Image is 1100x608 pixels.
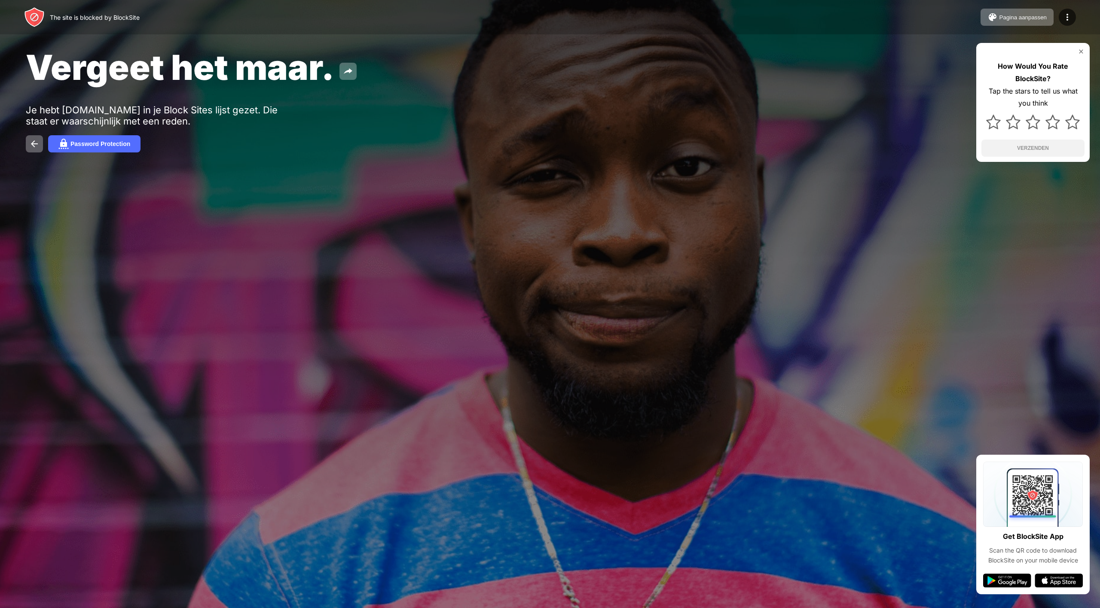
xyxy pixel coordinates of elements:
[983,462,1083,527] img: qrcode.svg
[1062,12,1072,22] img: menu-icon.svg
[1003,530,1063,543] div: Get BlockSite App
[50,14,140,21] div: The site is blocked by BlockSite
[981,60,1085,85] div: How Would You Rate BlockSite?
[983,546,1083,565] div: Scan the QR code to download BlockSite on your mobile device
[986,115,1001,129] img: star.svg
[1006,115,1021,129] img: star.svg
[24,7,45,27] img: header-logo.svg
[29,139,40,149] img: back.svg
[987,12,998,22] img: pallet.svg
[1078,48,1085,55] img: rate-us-close.svg
[343,66,353,76] img: share.svg
[26,46,334,88] span: Vergeet het maar.
[983,574,1031,587] img: google-play.svg
[999,14,1047,21] div: Pagina aanpassen
[1065,115,1080,129] img: star.svg
[981,9,1054,26] button: Pagina aanpassen
[981,140,1085,157] button: VERZENDEN
[981,85,1085,110] div: Tap the stars to tell us what you think
[1035,574,1083,587] img: app-store.svg
[58,139,69,149] img: password.svg
[70,140,130,147] div: Password Protection
[1026,115,1040,129] img: star.svg
[48,135,141,152] button: Password Protection
[26,104,291,127] div: Je hebt [DOMAIN_NAME] in je Block Sites lijst gezet. Die staat er waarschijnlijk met een reden.
[1045,115,1060,129] img: star.svg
